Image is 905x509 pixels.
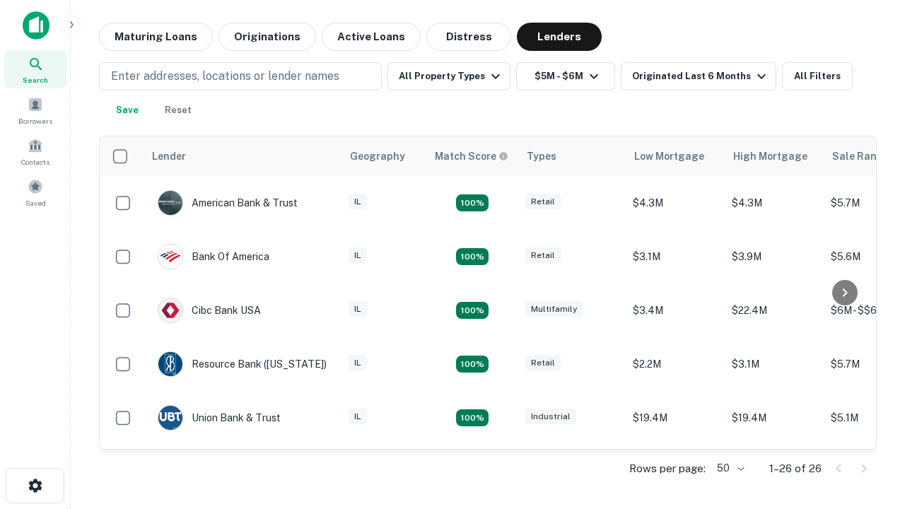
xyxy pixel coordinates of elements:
[349,301,367,317] div: IL
[456,248,489,265] div: Matching Properties: 4, hasApolloMatch: undefined
[456,302,489,319] div: Matching Properties: 4, hasApolloMatch: undefined
[158,406,182,430] img: picture
[782,62,853,90] button: All Filters
[725,283,824,337] td: $22.4M
[18,115,52,127] span: Borrowers
[626,391,725,445] td: $19.4M
[733,148,807,165] div: High Mortgage
[426,23,511,51] button: Distress
[111,68,339,85] p: Enter addresses, locations or lender names
[387,62,510,90] button: All Property Types
[4,173,66,211] a: Saved
[435,148,508,164] div: Capitalize uses an advanced AI algorithm to match your search with the best lender. The match sco...
[350,148,405,165] div: Geography
[99,23,213,51] button: Maturing Loans
[525,409,576,425] div: Industrial
[518,136,626,176] th: Types
[626,176,725,230] td: $4.3M
[711,458,747,479] div: 50
[456,356,489,373] div: Matching Properties: 4, hasApolloMatch: undefined
[156,96,201,124] button: Reset
[629,460,706,477] p: Rows per page:
[25,197,46,209] span: Saved
[626,230,725,283] td: $3.1M
[144,136,341,176] th: Lender
[349,194,367,210] div: IL
[349,247,367,264] div: IL
[517,23,602,51] button: Lenders
[516,62,615,90] button: $5M - $6M
[626,283,725,337] td: $3.4M
[152,148,186,165] div: Lender
[218,23,316,51] button: Originations
[525,355,561,371] div: Retail
[158,190,298,216] div: American Bank & Trust
[634,148,704,165] div: Low Mortgage
[525,247,561,264] div: Retail
[725,230,824,283] td: $3.9M
[158,245,182,269] img: picture
[21,156,49,168] span: Contacts
[23,74,48,86] span: Search
[435,148,506,164] h6: Match Score
[349,409,367,425] div: IL
[158,244,269,269] div: Bank Of America
[23,11,49,40] img: capitalize-icon.png
[4,91,66,129] a: Borrowers
[632,68,770,85] div: Originated Last 6 Months
[158,352,182,376] img: picture
[769,460,822,477] p: 1–26 of 26
[725,445,824,498] td: $4M
[105,96,150,124] button: Save your search to get updates of matches that match your search criteria.
[4,50,66,88] a: Search
[527,148,556,165] div: Types
[725,176,824,230] td: $4.3M
[626,136,725,176] th: Low Mortgage
[158,191,182,215] img: picture
[725,136,824,176] th: High Mortgage
[341,136,426,176] th: Geography
[626,337,725,391] td: $2.2M
[158,298,182,322] img: picture
[725,337,824,391] td: $3.1M
[99,62,382,90] button: Enter addresses, locations or lender names
[626,445,725,498] td: $4M
[426,136,518,176] th: Capitalize uses an advanced AI algorithm to match your search with the best lender. The match sco...
[725,391,824,445] td: $19.4M
[834,396,905,464] iframe: Chat Widget
[456,194,489,211] div: Matching Properties: 7, hasApolloMatch: undefined
[349,355,367,371] div: IL
[322,23,421,51] button: Active Loans
[4,132,66,170] a: Contacts
[525,194,561,210] div: Retail
[621,62,776,90] button: Originated Last 6 Months
[456,409,489,426] div: Matching Properties: 4, hasApolloMatch: undefined
[158,405,281,431] div: Union Bank & Trust
[158,351,327,377] div: Resource Bank ([US_STATE])
[525,301,583,317] div: Multifamily
[158,298,261,323] div: Cibc Bank USA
